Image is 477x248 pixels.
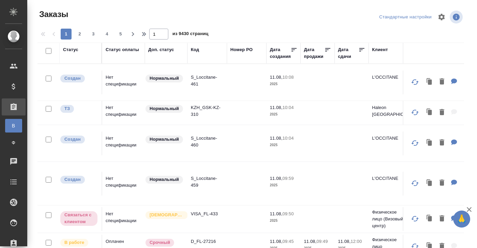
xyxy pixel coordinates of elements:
div: Выставляется автоматически для первых 3 заказов нового контактного лица. Особое внимание [145,211,184,220]
p: Нормальный [150,176,179,183]
td: Нет спецификации [102,172,145,196]
p: 11.08, [338,239,351,244]
div: Выставляется автоматически при создании заказа [60,74,98,83]
button: Обновить [407,175,423,191]
span: из 9430 страниц [172,30,209,40]
button: Обновить [407,104,423,121]
button: Удалить [436,75,448,89]
span: 2 [74,31,85,37]
p: Нормальный [150,136,179,143]
p: Связаться с клиентом [64,212,93,225]
button: Обновить [407,211,423,227]
span: В [9,122,19,129]
button: Удалить [436,136,448,150]
span: 5 [115,31,126,37]
div: Статус [63,46,78,53]
p: S_Loccitane-460 [191,135,224,149]
p: 12:00 [351,239,362,244]
div: Дата сдачи [338,46,358,60]
p: 2025 [270,111,297,118]
button: 5 [115,29,126,40]
button: Удалить [436,212,448,226]
p: 2025 [270,217,297,224]
span: Посмотреть информацию [450,11,464,24]
div: split button [378,12,433,22]
div: Выставляется автоматически при создании заказа [60,135,98,144]
div: Дата создания [270,46,291,60]
div: Статус по умолчанию для стандартных заказов [145,104,184,113]
td: Нет спецификации [102,131,145,155]
p: 2025 [270,142,297,149]
button: Обновить [407,135,423,151]
p: Haleon [GEOGRAPHIC_DATA] [372,104,405,118]
p: L'OCCITANE [372,135,405,142]
a: В [5,119,22,133]
button: Клонировать [423,75,436,89]
a: Ф [5,136,22,150]
td: Нет спецификации [102,207,145,231]
div: Статус по умолчанию для стандартных заказов [145,74,184,83]
div: Номер PO [230,46,252,53]
button: Клонировать [423,106,436,120]
div: Выставляет ПМ после принятия заказа от КМа [60,238,98,247]
p: 11.08, [270,176,282,181]
button: Удалить [436,106,448,120]
span: Ф [9,139,19,146]
p: KZH_GSK-KZ-310 [191,104,224,118]
span: Настроить таблицу [433,9,450,25]
td: Нет спецификации [102,101,145,125]
button: 2 [74,29,85,40]
p: 09:50 [282,211,294,216]
button: Клонировать [423,136,436,150]
span: 🙏 [456,212,467,226]
p: S_Loccitane-461 [191,74,224,88]
p: 10:04 [282,136,294,141]
p: В работе [64,239,84,246]
p: Срочный [150,239,170,246]
p: 09:59 [282,176,294,181]
div: Статус оплаты [106,46,139,53]
p: L'OCCITANE [372,74,405,81]
p: 10:08 [282,75,294,80]
div: Выставляется автоматически при создании заказа [60,175,98,184]
p: S_Loccitane-459 [191,175,224,189]
p: Создан [64,75,81,82]
span: Заказы [37,9,68,20]
button: Обновить [407,74,423,90]
button: Удалить [436,176,448,190]
div: Статус по умолчанию для стандартных заказов [145,175,184,184]
div: Доп. статус [148,46,174,53]
div: Статус по умолчанию для стандартных заказов [145,135,184,144]
span: 4 [102,31,112,37]
p: Создан [64,176,81,183]
p: 10:04 [282,105,294,110]
p: Физическое лицо (Визовый центр) [372,209,405,229]
div: Дата продажи [304,46,324,60]
p: ТЗ [64,105,70,112]
p: [DEMOGRAPHIC_DATA] [150,212,184,218]
button: 4 [102,29,112,40]
p: Нормальный [150,105,179,112]
td: Нет спецификации [102,71,145,94]
p: 11.08, [270,105,282,110]
p: 11.08, [304,239,317,244]
p: 2025 [270,182,297,189]
p: Нормальный [150,75,179,82]
div: Выставляет КМ при отправке заказа на расчет верстке (для тикета) или для уточнения сроков на прои... [60,104,98,113]
p: L'OCCITANE [372,175,405,182]
button: 🙏 [453,211,470,228]
span: 3 [88,31,99,37]
p: Создан [64,136,81,143]
p: 11.08, [270,75,282,80]
button: 3 [88,29,99,40]
button: Клонировать [423,212,436,226]
p: 11.08, [270,239,282,244]
div: Выставляется автоматически, если на указанный объем услуг необходимо больше времени в стандартном... [145,238,184,247]
p: 11.08, [270,136,282,141]
p: 11.08, [270,211,282,216]
div: Клиент [372,46,388,53]
p: VISA_FL-433 [191,211,224,217]
p: D_FL-27216 [191,238,224,245]
div: Код [191,46,199,53]
p: 09:49 [317,239,328,244]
